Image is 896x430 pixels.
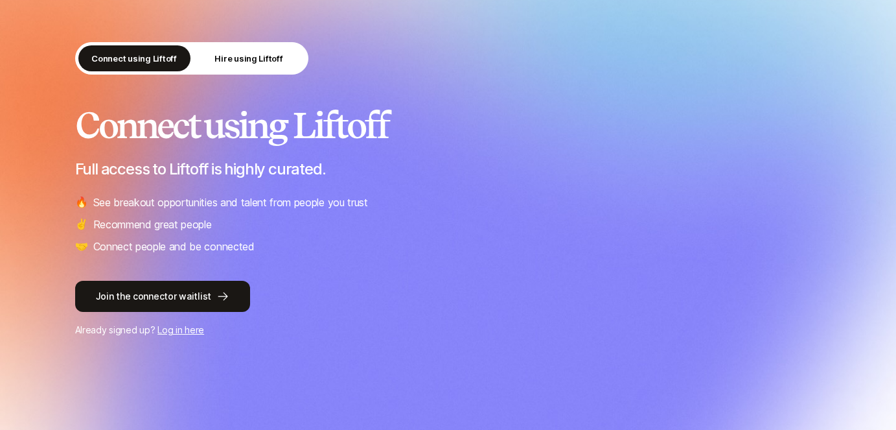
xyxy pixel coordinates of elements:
[75,194,88,211] span: 🔥
[75,322,821,338] p: Already signed up?
[75,281,250,312] button: Join the connector waitlist
[93,194,368,211] p: See breakout opportunities and talent from people you trust
[91,52,177,65] p: Connect using Liftoff
[75,238,88,255] span: 🤝
[75,281,821,312] a: Join the connector waitlist
[75,160,821,178] p: Full access to Liftoff is highly curated.
[93,216,212,233] p: Recommend great people
[214,52,282,65] p: Hire using Liftoff
[93,238,255,255] p: Connect people and be connected
[75,216,88,233] span: ✌️
[157,324,204,335] a: Log in here
[75,106,821,145] h2: Connect using Liftoff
